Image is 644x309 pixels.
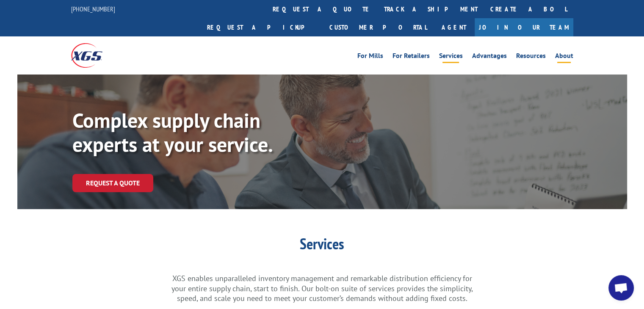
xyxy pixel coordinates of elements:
[201,18,323,36] a: Request a pickup
[475,18,573,36] a: Join Our Team
[555,52,573,62] a: About
[170,273,475,303] p: XGS enables unparalleled inventory management and remarkable distribution efficiency for your ent...
[357,52,383,62] a: For Mills
[72,174,153,192] a: Request a Quote
[433,18,475,36] a: Agent
[608,275,634,301] a: Open chat
[170,236,475,256] h1: Services
[439,52,463,62] a: Services
[516,52,546,62] a: Resources
[71,5,115,13] a: [PHONE_NUMBER]
[472,52,507,62] a: Advantages
[392,52,430,62] a: For Retailers
[72,108,326,157] p: Complex supply chain experts at your service.
[323,18,433,36] a: Customer Portal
